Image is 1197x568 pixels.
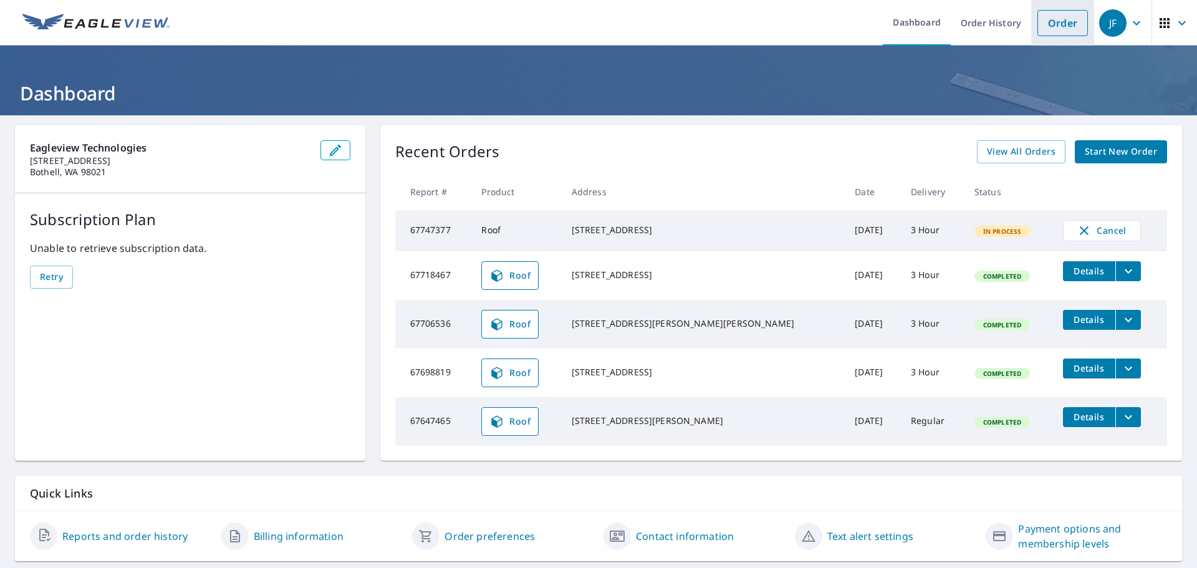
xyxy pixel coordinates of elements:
[471,210,561,251] td: Roof
[1070,265,1108,277] span: Details
[30,241,350,256] p: Unable to retrieve subscription data.
[481,261,539,290] a: Roof
[395,300,472,349] td: 67706536
[254,529,344,544] a: Billing information
[562,173,845,210] th: Address
[445,529,535,544] a: Order preferences
[964,173,1053,210] th: Status
[987,144,1055,160] span: View All Orders
[1115,261,1141,281] button: filesDropdownBtn-67718467
[845,349,901,397] td: [DATE]
[30,266,73,289] button: Retry
[1063,310,1115,330] button: detailsBtn-67706536
[901,300,964,349] td: 3 Hour
[1115,310,1141,330] button: filesDropdownBtn-67706536
[572,415,835,427] div: [STREET_ADDRESS][PERSON_NAME]
[1115,359,1141,378] button: filesDropdownBtn-67698819
[976,418,1029,426] span: Completed
[1018,521,1167,551] a: Payment options and membership levels
[1099,9,1127,37] div: JF
[395,210,472,251] td: 67747377
[489,268,531,283] span: Roof
[30,166,310,178] p: Bothell, WA 98021
[977,140,1065,163] a: View All Orders
[1070,314,1108,325] span: Details
[15,80,1182,106] h1: Dashboard
[395,397,472,446] td: 67647465
[30,486,1167,501] p: Quick Links
[1070,411,1108,423] span: Details
[489,414,531,429] span: Roof
[572,269,835,281] div: [STREET_ADDRESS]
[1085,144,1157,160] span: Start New Order
[62,529,188,544] a: Reports and order history
[1070,362,1108,374] span: Details
[489,365,531,380] span: Roof
[976,369,1029,378] span: Completed
[572,224,835,236] div: [STREET_ADDRESS]
[1037,10,1088,36] a: Order
[471,173,561,210] th: Product
[395,140,500,163] p: Recent Orders
[845,397,901,446] td: [DATE]
[1063,220,1141,241] button: Cancel
[30,208,350,231] p: Subscription Plan
[845,173,901,210] th: Date
[901,173,964,210] th: Delivery
[22,14,170,32] img: EV Logo
[901,210,964,251] td: 3 Hour
[395,251,472,300] td: 67718467
[976,227,1029,236] span: In Process
[1063,407,1115,427] button: detailsBtn-67647465
[845,210,901,251] td: [DATE]
[1063,261,1115,281] button: detailsBtn-67718467
[481,359,539,387] a: Roof
[976,272,1029,281] span: Completed
[827,529,913,544] a: Text alert settings
[845,300,901,349] td: [DATE]
[395,349,472,397] td: 67698819
[901,349,964,397] td: 3 Hour
[1076,223,1128,238] span: Cancel
[489,317,531,332] span: Roof
[976,320,1029,329] span: Completed
[30,140,310,155] p: Eagleview Technologies
[1115,407,1141,427] button: filesDropdownBtn-67647465
[572,366,835,378] div: [STREET_ADDRESS]
[1063,359,1115,378] button: detailsBtn-67698819
[845,251,901,300] td: [DATE]
[901,397,964,446] td: Regular
[901,251,964,300] td: 3 Hour
[572,317,835,330] div: [STREET_ADDRESS][PERSON_NAME][PERSON_NAME]
[1075,140,1167,163] a: Start New Order
[40,269,63,285] span: Retry
[636,529,734,544] a: Contact information
[481,310,539,339] a: Roof
[481,407,539,436] a: Roof
[395,173,472,210] th: Report #
[30,155,310,166] p: [STREET_ADDRESS]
